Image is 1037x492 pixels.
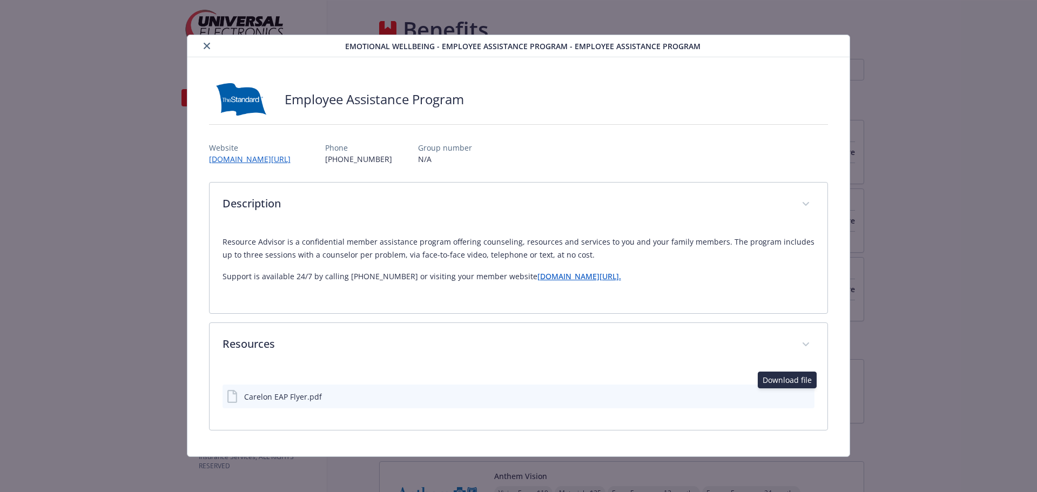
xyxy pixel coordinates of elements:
button: preview file [800,391,810,402]
a: [DOMAIN_NAME][URL]. [537,271,621,281]
div: Description [210,227,828,313]
button: download file [783,391,792,402]
img: Standard Insurance Company [209,83,274,116]
div: Carelon EAP Flyer.pdf [244,391,322,402]
p: Description [223,196,789,212]
p: N/A [418,153,472,165]
p: Group number [418,142,472,153]
div: details for plan Emotional Wellbeing - Employee Assistance Program - Employee Assistance Program [104,35,933,457]
p: Website [209,142,299,153]
a: [DOMAIN_NAME][URL] [209,154,299,164]
p: Resource Advisor is a confidential member assistance program offering counseling, resources and s... [223,235,815,261]
p: Support is available 24/7 by calling [PHONE_NUMBER] or visiting your member website [223,270,815,283]
div: Resources [210,323,828,367]
div: Description [210,183,828,227]
p: [PHONE_NUMBER] [325,153,392,165]
p: Phone [325,142,392,153]
button: close [200,39,213,52]
div: Resources [210,367,828,430]
span: Emotional Wellbeing - Employee Assistance Program - Employee Assistance Program [345,41,701,52]
p: Resources [223,336,789,352]
div: Download file [758,372,817,388]
h2: Employee Assistance Program [285,90,464,109]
